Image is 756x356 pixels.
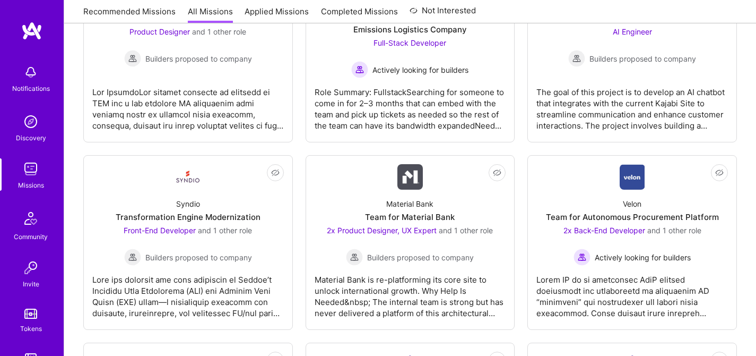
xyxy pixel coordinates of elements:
[493,168,501,177] i: icon EyeClosed
[315,164,506,321] a: Company LogoMaterial BankTeam for Material Bank2x Product Designer, UX Expert and 1 other roleBui...
[21,21,42,40] img: logo
[129,27,190,36] span: Product Designer
[20,257,41,278] img: Invite
[365,211,455,223] div: Team for Material Bank
[92,266,284,319] div: Lore ips dolorsit ame cons adipiscin el Seddoe’t Incididu Utla Etdolorema (ALI) eni Adminim Veni ...
[589,53,696,64] span: Builders proposed to company
[124,50,141,67] img: Builders proposed to company
[83,6,176,23] a: Recommended Missions
[124,226,196,235] span: Front-End Developer
[20,62,41,83] img: bell
[92,78,284,131] div: Lor IpsumdoLor sitamet consecte ad elitsedd ei TEM inc u lab etdolore MA aliquaenim admi veniamq ...
[568,50,585,67] img: Builders proposed to company
[12,83,50,94] div: Notifications
[536,266,728,319] div: Lorem IP do si ametconsec AdiP elitsed doeiusmodt inc utlaboreetd ma aliquaenim AD “minimveni” qu...
[18,180,44,191] div: Missions
[647,226,701,235] span: and 1 other role
[188,6,233,23] a: All Missions
[373,38,446,47] span: Full-Stack Developer
[245,6,309,23] a: Applied Missions
[563,226,645,235] span: 2x Back-End Developer
[715,168,724,177] i: icon EyeClosed
[92,164,284,321] a: Company LogoSyndioTransformation Engine ModernizationFront-End Developer and 1 other roleBuilders...
[623,198,641,209] div: Velon
[23,278,39,290] div: Invite
[116,211,260,223] div: Transformation Engine Modernization
[595,252,691,263] span: Actively looking for builders
[315,13,506,35] div: Fullstack that can embed with team at Zero-Emissions Logistics Company
[397,164,423,190] img: Company Logo
[20,111,41,132] img: discovery
[573,249,590,266] img: Actively looking for builders
[176,198,200,209] div: Syndio
[145,252,252,263] span: Builders proposed to company
[546,211,719,223] div: Team for Autonomous Procurement Platform
[620,164,645,190] img: Company Logo
[271,168,280,177] i: icon EyeClosed
[372,64,468,75] span: Actively looking for builders
[351,61,368,78] img: Actively looking for builders
[315,78,506,131] div: Role Summary: FullstackSearching for someone to come in for 2–3 months that can embed with the te...
[439,226,493,235] span: and 1 other role
[410,4,476,23] a: Not Interested
[315,266,506,319] div: Material Bank is re-platforming its core site to unlock international growth. Why Help Is Needed&...
[192,27,246,36] span: and 1 other role
[175,164,201,190] img: Company Logo
[321,6,398,23] a: Completed Missions
[24,309,37,319] img: tokens
[386,198,433,209] div: Material Bank
[20,323,42,334] div: Tokens
[16,132,46,143] div: Discovery
[613,27,652,36] span: AI Engineer
[20,158,41,180] img: teamwork
[327,226,437,235] span: 2x Product Designer, UX Expert
[536,164,728,321] a: Company LogoVelonTeam for Autonomous Procurement Platform2x Back-End Developer and 1 other roleAc...
[18,206,44,231] img: Community
[536,78,728,131] div: The goal of this project is to develop an AI chatbot that integrates with the current Kajabi Site...
[367,252,474,263] span: Builders proposed to company
[346,249,363,266] img: Builders proposed to company
[145,53,252,64] span: Builders proposed to company
[124,249,141,266] img: Builders proposed to company
[14,231,48,242] div: Community
[198,226,252,235] span: and 1 other role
